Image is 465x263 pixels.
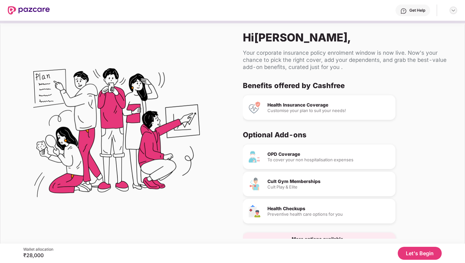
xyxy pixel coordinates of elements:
button: Let's Begin [398,247,442,260]
div: Health Checkups [267,206,390,211]
img: New Pazcare Logo [8,6,50,15]
div: Health Insurance Coverage [267,103,390,107]
div: Hi [PERSON_NAME] , [243,31,454,44]
img: Health Checkups [248,205,261,218]
img: svg+xml;base64,PHN2ZyBpZD0iSGVscC0zMngzMiIgeG1sbnM9Imh0dHA6Ly93d3cudzMub3JnLzIwMDAvc3ZnIiB3aWR0aD... [400,8,407,14]
div: Optional Add-ons [243,130,449,139]
div: Cult Gym Memberships [267,179,390,184]
div: To cover your non hospitalisation expenses [267,158,390,162]
div: Your corporate insurance policy enrolment window is now live. Now's your chance to pick the right... [243,49,454,71]
img: svg+xml;base64,PHN2ZyBpZD0iRHJvcGRvd24tMzJ4MzIiIHhtbG5zPSJodHRwOi8vd3d3LnczLm9yZy8yMDAwL3N2ZyIgd2... [451,8,456,13]
div: OPD Coverage [267,152,390,156]
div: ₹28,000 [23,252,53,258]
div: Cult Play & Elite [267,185,390,189]
div: Wallet allocation [23,247,53,252]
div: Preventive health care options for you [267,212,390,216]
img: OPD Coverage [248,150,261,163]
img: Flex Benefits Illustration [33,51,200,218]
img: Cult Gym Memberships [248,177,261,190]
div: Get Help [409,8,425,13]
div: Customise your plan to suit your needs! [267,109,390,113]
div: More options available... [292,237,347,241]
img: Health Insurance Coverage [248,101,261,114]
div: Benefits offered by Cashfree [243,81,449,90]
